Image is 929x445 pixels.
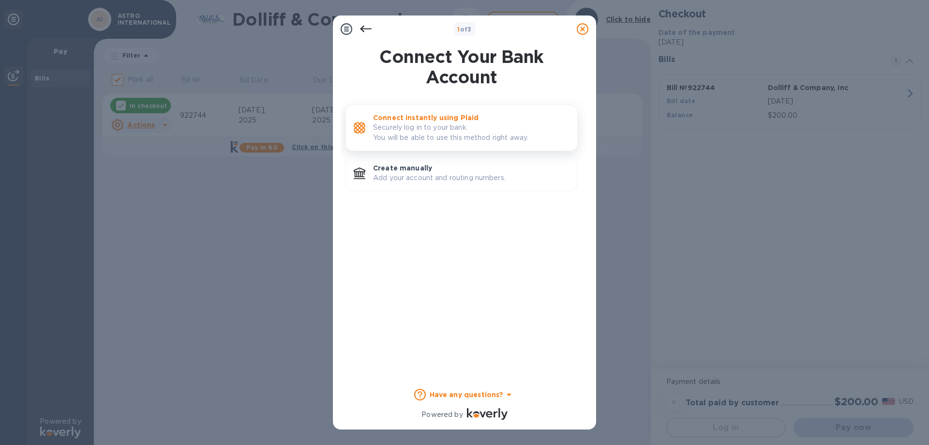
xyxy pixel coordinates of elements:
b: Have any questions? [430,391,504,399]
b: of 3 [457,26,472,33]
p: Connect instantly using Plaid [373,113,569,123]
h1: Connect Your Bank Account [342,46,582,87]
span: 1 [457,26,460,33]
p: Add your account and routing numbers. [373,173,569,183]
p: Create manually [373,163,569,173]
p: Powered by [421,410,463,420]
p: Securely log in to your bank. You will be able to use this method right away. [373,123,569,143]
img: Logo [467,408,508,420]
